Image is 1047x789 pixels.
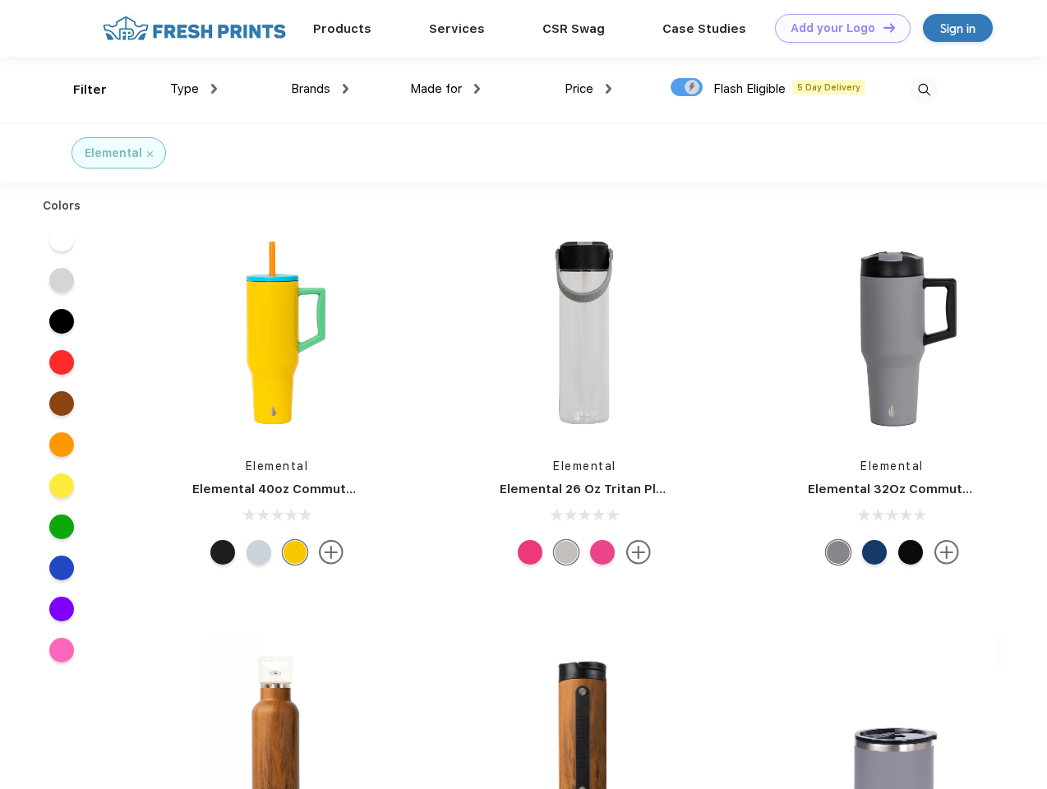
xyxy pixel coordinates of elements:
div: Lemon zest [283,540,307,565]
div: Add your Logo [791,21,875,35]
img: dropdown.png [343,84,348,94]
div: Colors [30,197,94,215]
img: filter_cancel.svg [147,151,153,157]
img: func=resize&h=266 [783,223,1002,441]
span: Flash Eligible [713,81,786,96]
a: CSR Swag [542,21,605,36]
div: California Dreaming [210,540,235,565]
div: Navy [862,540,887,565]
img: desktop_search.svg [911,76,938,104]
a: Elemental [553,459,616,473]
div: Elemental [85,145,142,162]
span: Type [170,81,199,96]
img: more.svg [319,540,344,565]
div: Pink Checkers [590,540,615,565]
div: Berries Blast [518,540,542,565]
img: func=resize&h=266 [168,223,386,441]
a: Elemental [246,459,309,473]
div: Aurora Dream [247,540,271,565]
a: Elemental 32Oz Commuter Tumbler [808,482,1031,496]
img: DT [883,23,895,32]
img: fo%20logo%202.webp [98,14,291,43]
img: more.svg [934,540,959,565]
a: Elemental [860,459,924,473]
a: Sign in [923,14,993,42]
div: Filter [73,81,107,99]
a: Products [313,21,371,36]
div: Sign in [940,19,976,38]
img: dropdown.png [474,84,480,94]
div: Graphite [826,540,851,565]
img: more.svg [626,540,651,565]
div: Black Speckle [898,540,923,565]
span: Brands [291,81,330,96]
a: Services [429,21,485,36]
img: func=resize&h=266 [475,223,694,441]
div: Midnight Clear [554,540,579,565]
span: Price [565,81,593,96]
a: Elemental 26 Oz Tritan Plastic Water Bottle [500,482,772,496]
img: dropdown.png [606,84,611,94]
a: Elemental 40oz Commuter Tumbler [192,482,415,496]
img: dropdown.png [211,84,217,94]
span: 5 Day Delivery [792,80,865,95]
span: Made for [410,81,462,96]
